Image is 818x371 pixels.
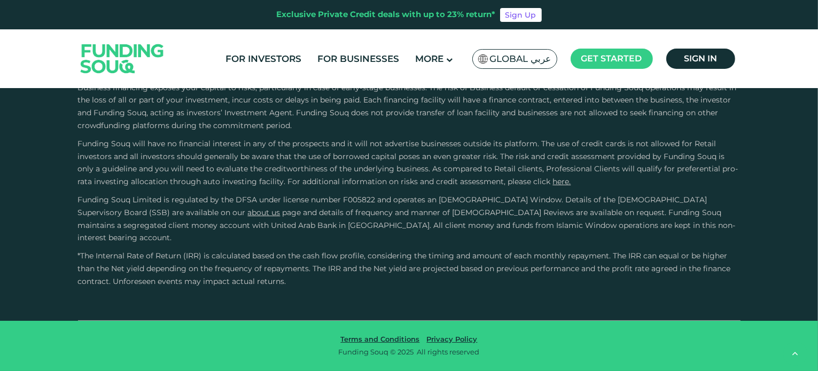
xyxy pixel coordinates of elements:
a: Sign Up [500,8,542,22]
span: Global عربي [490,53,551,65]
a: Sign in [666,49,735,69]
span: Get started [581,53,642,64]
span: All rights reserved [417,348,480,356]
img: Logo [70,31,175,85]
a: here. [553,177,571,186]
div: Exclusive Private Credit deals with up to 23% return* [277,9,496,21]
span: Funding Souq Limited is regulated by the DFSA under license number F005822 and operates an [DEMOG... [78,195,707,217]
img: SA Flag [478,54,488,64]
a: Terms and Conditions [338,335,423,343]
span: and details of frequency and manner of [DEMOGRAPHIC_DATA] Reviews are available on request. Fundi... [78,208,736,243]
p: *The Internal Rate of Return (IRR) is calculated based on the cash flow profile, considering the ... [78,250,741,288]
span: 2025 [398,348,414,356]
button: back [783,342,807,366]
span: page [283,208,301,217]
a: About Us [248,208,281,217]
a: For Businesses [315,50,402,68]
a: Privacy Policy [424,335,480,343]
span: More [415,53,443,64]
span: Sign in [684,53,717,64]
span: Funding Souq will have no financial interest in any of the prospects and it will not advertise bu... [78,139,738,186]
a: For Investors [223,50,304,68]
p: Business financing exposes your capital to risks, particularly in case of early-stage businesses.... [78,82,741,132]
span: Funding Souq © [339,348,396,356]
